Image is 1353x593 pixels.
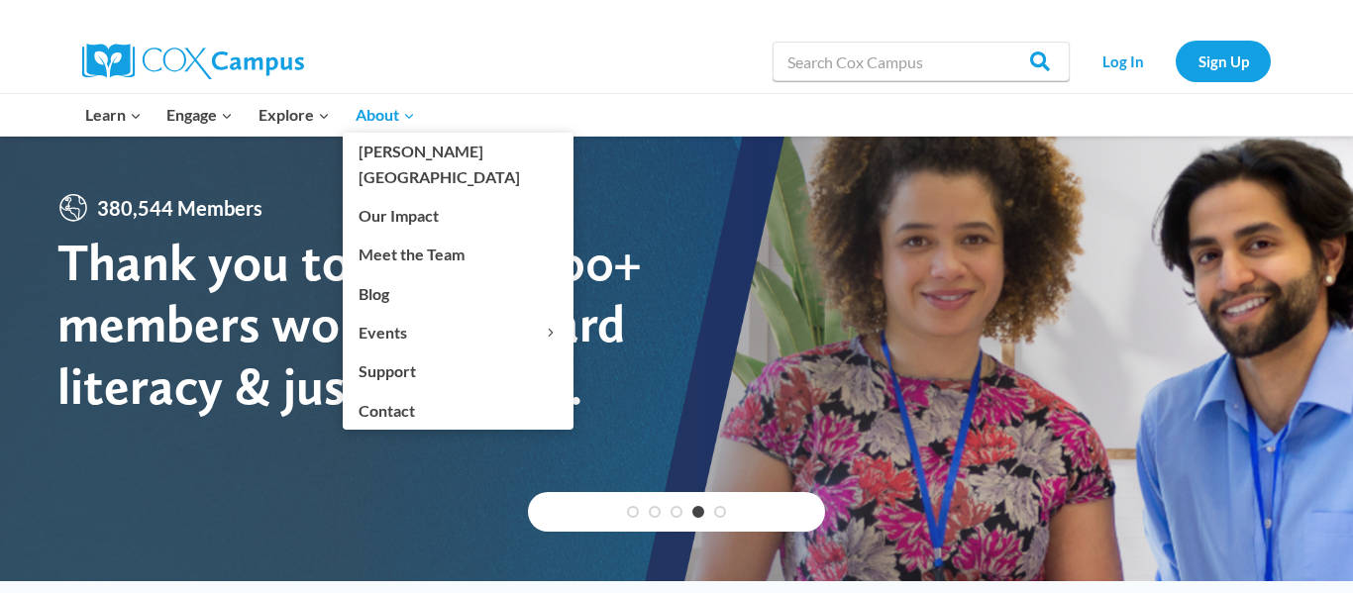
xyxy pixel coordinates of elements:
[343,274,573,312] a: Blog
[343,314,573,351] button: Child menu of Events
[155,94,247,136] button: Child menu of Engage
[57,232,676,417] div: Thank you to our 375,000+ members working toward literacy & justice for all.
[649,506,661,518] a: 2
[714,506,726,518] a: 5
[246,94,343,136] button: Child menu of Explore
[1080,41,1271,81] nav: Secondary Navigation
[72,94,155,136] button: Child menu of Learn
[343,391,573,429] a: Contact
[343,197,573,235] a: Our Impact
[343,236,573,273] a: Meet the Team
[1080,41,1166,81] a: Log In
[343,133,573,196] a: [PERSON_NAME][GEOGRAPHIC_DATA]
[343,352,573,390] a: Support
[89,192,270,224] span: 380,544 Members
[627,506,639,518] a: 1
[82,44,304,79] img: Cox Campus
[671,506,682,518] a: 3
[692,506,704,518] a: 4
[773,42,1070,81] input: Search Cox Campus
[72,94,427,136] nav: Primary Navigation
[343,94,428,136] button: Child menu of About
[1176,41,1271,81] a: Sign Up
